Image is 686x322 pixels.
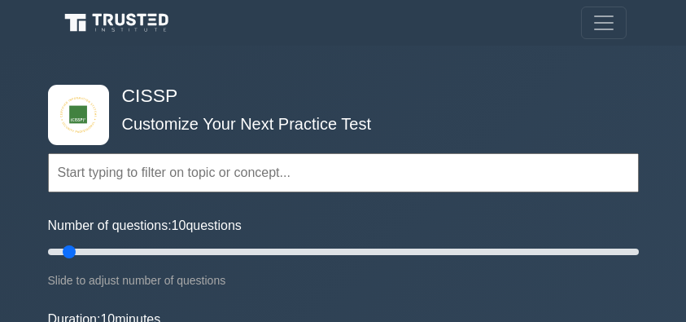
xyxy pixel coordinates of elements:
[172,218,186,232] span: 10
[116,85,559,108] h4: CISSP
[48,153,639,192] input: Start typing to filter on topic or concept...
[48,216,242,236] label: Number of questions: questions
[48,271,639,290] div: Slide to adjust number of questions
[581,7,627,39] button: Toggle navigation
